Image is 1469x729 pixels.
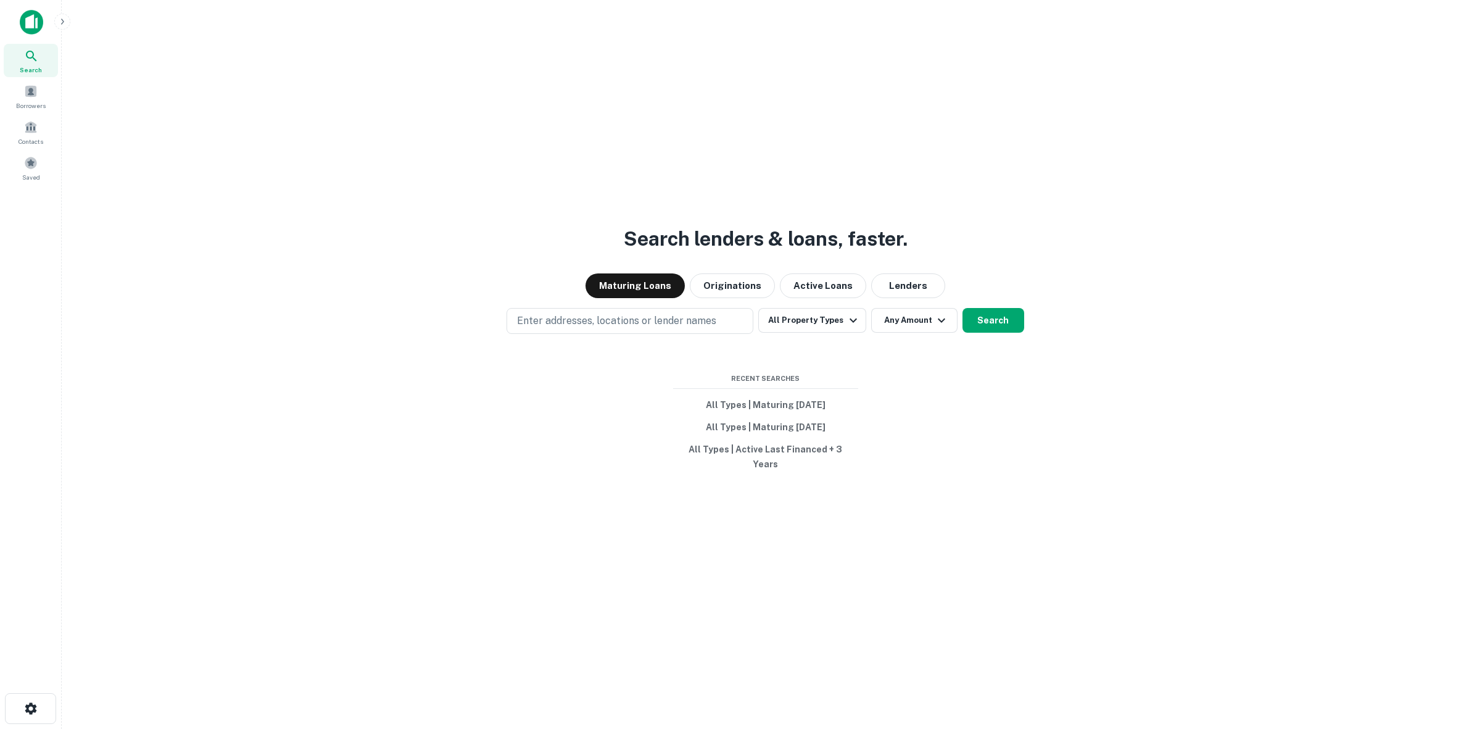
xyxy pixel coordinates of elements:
button: Lenders [871,273,945,298]
a: Search [4,44,58,77]
span: Recent Searches [673,373,858,384]
button: All Types | Maturing [DATE] [673,416,858,438]
button: All Types | Active Last Financed + 3 Years [673,438,858,475]
span: Search [20,65,42,75]
button: All Property Types [758,308,866,333]
button: Enter addresses, locations or lender names [507,308,753,334]
button: All Types | Maturing [DATE] [673,394,858,416]
span: Contacts [19,136,43,146]
img: capitalize-icon.png [20,10,43,35]
p: Enter addresses, locations or lender names [517,314,716,328]
a: Saved [4,151,58,185]
button: Maturing Loans [586,273,685,298]
button: Search [962,308,1024,333]
h3: Search lenders & loans, faster. [624,224,908,254]
button: Originations [690,273,775,298]
button: Any Amount [871,308,958,333]
a: Borrowers [4,80,58,113]
a: Contacts [4,115,58,149]
button: Active Loans [780,273,866,298]
iframe: Chat Widget [1407,630,1469,689]
span: Saved [22,172,40,182]
span: Borrowers [16,101,46,110]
